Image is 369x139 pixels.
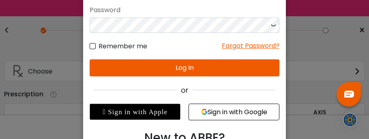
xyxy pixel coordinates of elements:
div: or [90,85,279,96]
img: chat [344,91,354,98]
button: Sign in with Google [189,104,279,120]
button: Log In [90,59,279,76]
div: Sign in with Apple [90,104,180,120]
div: Forgot Password? [222,41,279,51]
label: Remember me [90,41,147,51]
